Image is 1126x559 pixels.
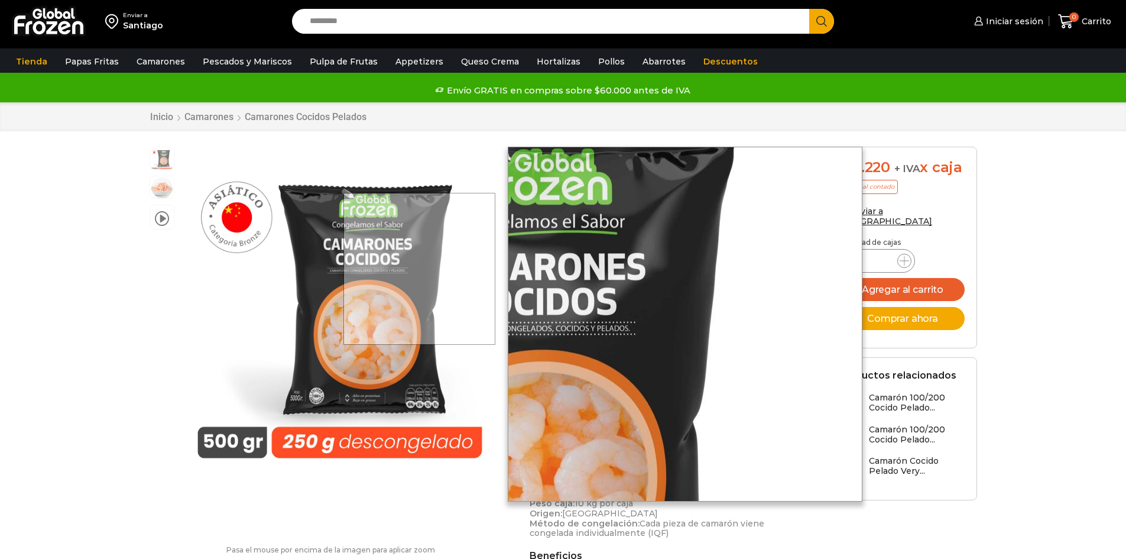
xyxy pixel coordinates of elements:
[838,393,965,418] a: Camarón 100/200 Cocido Pelado...
[838,159,890,176] bdi: 41.220
[838,206,933,227] a: Enviar a [GEOGRAPHIC_DATA]
[809,9,834,34] button: Search button
[304,50,384,73] a: Pulpa de Frutas
[838,278,965,301] button: Agregar al carrito
[838,425,965,450] a: Camarón 100/200 Cocido Pelado...
[123,20,163,31] div: Santiago
[530,508,562,519] strong: Origen:
[530,518,640,529] strong: Método de congelación:
[197,50,298,73] a: Pescados y Mariscos
[1079,15,1111,27] span: Carrito
[838,456,965,482] a: Camarón Cocido Pelado Very...
[869,393,965,413] h3: Camarón 100/200 Cocido Pelado...
[697,50,764,73] a: Descuentos
[592,50,631,73] a: Pollos
[150,111,174,122] a: Inicio
[838,180,898,194] p: Precio al contado
[59,50,125,73] a: Papas Fritas
[150,546,512,554] p: Pasa el mouse por encima de la imagen para aplicar zoom
[530,498,575,509] strong: Peso caja:
[1069,12,1079,22] span: 0
[838,370,956,381] h2: Productos relacionados
[865,253,888,269] input: Product quantity
[971,9,1043,33] a: Iniciar sesión
[105,11,123,31] img: address-field-icon.svg
[390,50,449,73] a: Appetizers
[1055,8,1114,35] a: 0 Carrito
[869,425,965,445] h3: Camarón 100/200 Cocido Pelado...
[838,307,965,330] button: Comprar ahora
[838,238,965,247] p: Cantidad de cajas
[150,176,174,200] span: 100-150
[184,111,234,122] a: Camarones
[150,147,174,171] span: Camarón 100/150 Cocido Pelado
[531,50,586,73] a: Hortalizas
[150,111,367,122] nav: Breadcrumb
[894,163,920,175] span: + IVA
[838,159,965,176] div: x caja
[869,456,965,476] h3: Camarón Cocido Pelado Very...
[10,50,53,73] a: Tienda
[455,50,525,73] a: Queso Crema
[123,11,163,20] div: Enviar a
[637,50,692,73] a: Abarrotes
[244,111,367,122] a: Camarones Cocidos Pelados
[131,50,191,73] a: Camarones
[983,15,1043,27] span: Iniciar sesión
